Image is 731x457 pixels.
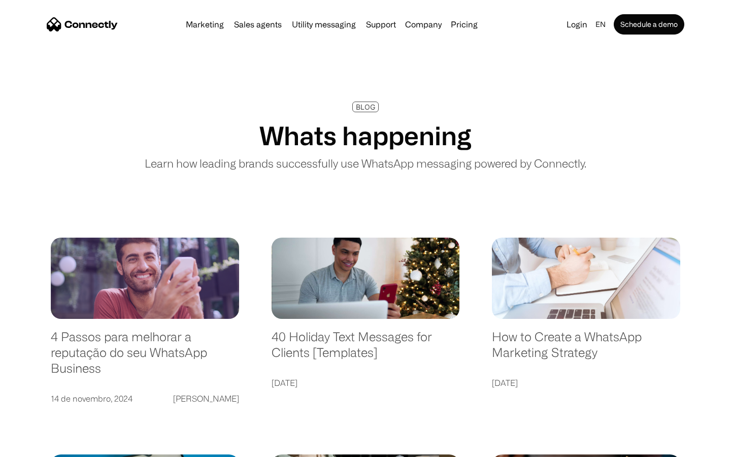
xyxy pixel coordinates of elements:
a: Login [562,17,591,31]
ul: Language list [20,439,61,453]
div: [DATE] [492,376,518,390]
div: 14 de novembro, 2024 [51,391,132,406]
div: en [595,17,606,31]
a: Schedule a demo [614,14,684,35]
div: Company [405,17,442,31]
a: Sales agents [230,20,286,28]
div: [PERSON_NAME] [173,391,239,406]
a: How to Create a WhatsApp Marketing Strategy [492,329,680,370]
h1: Whats happening [259,120,472,151]
a: 40 Holiday Text Messages for Clients [Templates] [272,329,460,370]
a: Marketing [182,20,228,28]
p: Learn how leading brands successfully use WhatsApp messaging powered by Connectly. [145,155,586,172]
div: [DATE] [272,376,297,390]
a: Utility messaging [288,20,360,28]
a: 4 Passos para melhorar a reputação do seu WhatsApp Business [51,329,239,386]
a: Pricing [447,20,482,28]
div: BLOG [356,103,375,111]
a: Support [362,20,400,28]
aside: Language selected: English [10,439,61,453]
